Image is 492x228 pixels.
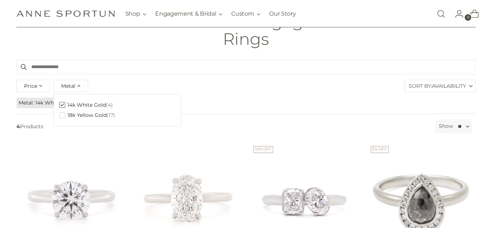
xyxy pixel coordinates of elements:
[125,6,147,22] button: Shop
[24,82,37,90] span: Price
[19,99,35,107] span: Metal
[106,102,113,108] span: (4)
[405,80,475,92] label: Sort By:Availability
[449,7,464,21] a: Go to the account page
[16,123,20,130] b: 4
[434,7,448,21] a: Open search modal
[107,112,115,118] span: (17)
[110,12,382,48] h1: One of a Kind Engagement Rings
[464,7,479,21] a: Open cart modal
[231,6,260,22] button: Custom
[13,119,433,133] span: Products
[61,82,75,90] span: Metal
[67,102,106,108] span: 14k White Gold
[16,60,476,74] input: Search products
[432,80,466,92] span: Availability
[35,99,74,106] span: 14k White Gold
[67,112,107,118] span: 18k Yellow Gold
[59,110,115,121] button: 18k Yellow Gold
[59,100,113,110] button: 14k White Gold
[465,14,471,21] span: 0
[16,10,115,17] a: Anne Sportun Fine Jewellery
[155,6,223,22] button: Engagement & Bridal
[269,6,296,22] a: Our Story
[439,122,453,130] label: Show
